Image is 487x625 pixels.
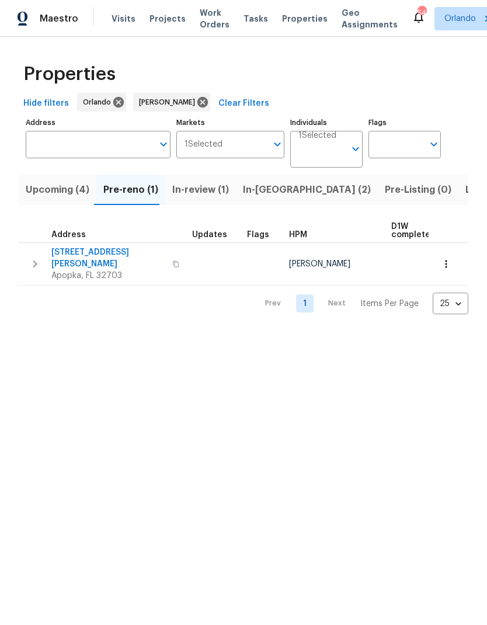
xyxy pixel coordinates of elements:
[254,293,468,314] nav: Pagination Navigation
[368,119,441,126] label: Flags
[112,13,135,25] span: Visits
[289,231,307,239] span: HPM
[214,93,274,114] button: Clear Filters
[247,231,269,239] span: Flags
[385,182,451,198] span: Pre-Listing (0)
[290,119,363,126] label: Individuals
[243,182,371,198] span: In-[GEOGRAPHIC_DATA] (2)
[51,231,86,239] span: Address
[426,136,442,152] button: Open
[192,231,227,239] span: Updates
[51,270,165,282] span: Apopka, FL 32703
[133,93,210,112] div: [PERSON_NAME]
[298,131,336,141] span: 1 Selected
[19,93,74,114] button: Hide filters
[289,260,350,268] span: [PERSON_NAME]
[444,13,476,25] span: Orlando
[149,13,186,25] span: Projects
[296,294,314,312] a: Goto page 1
[418,7,426,19] div: 54
[40,13,78,25] span: Maestro
[243,15,268,23] span: Tasks
[139,96,200,108] span: [PERSON_NAME]
[185,140,222,150] span: 1 Selected
[433,289,468,319] div: 25
[269,136,286,152] button: Open
[23,96,69,111] span: Hide filters
[282,13,328,25] span: Properties
[23,68,116,80] span: Properties
[360,298,419,310] p: Items Per Page
[51,246,165,270] span: [STREET_ADDRESS][PERSON_NAME]
[155,136,172,152] button: Open
[176,119,285,126] label: Markets
[83,96,116,108] span: Orlando
[200,7,229,30] span: Work Orders
[77,93,126,112] div: Orlando
[26,182,89,198] span: Upcoming (4)
[342,7,398,30] span: Geo Assignments
[172,182,229,198] span: In-review (1)
[103,182,158,198] span: Pre-reno (1)
[347,141,364,157] button: Open
[218,96,269,111] span: Clear Filters
[391,223,430,239] span: D1W complete
[26,119,171,126] label: Address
